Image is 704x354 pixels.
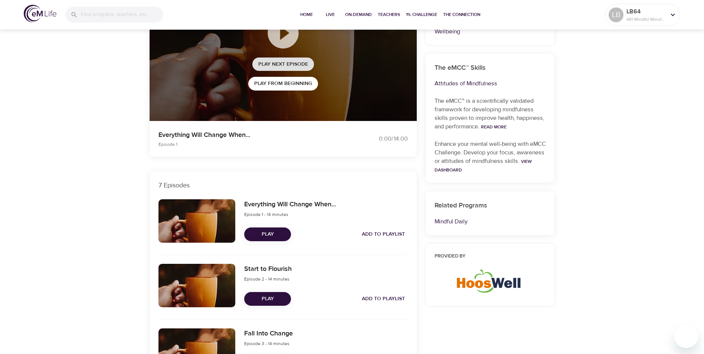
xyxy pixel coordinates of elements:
button: Add to Playlist [359,292,408,306]
button: Add to Playlist [359,227,408,241]
p: LB64 [626,7,666,16]
button: Play Next Episode [252,58,314,71]
span: Home [298,11,315,19]
span: Episode 2 - 14 minutes [244,276,289,282]
span: Episode 3 - 14 minutes [244,341,289,347]
div: 0:00 / 14:00 [352,135,408,143]
h6: Fall Into Change [244,328,293,339]
p: The eMCC™ is a scientifically validated framework for developing mindfulness skills proven to imp... [435,97,546,131]
span: Play [250,294,285,304]
input: Find programs, teachers, etc... [81,7,163,23]
p: 481 Mindful Minutes [626,16,666,23]
p: Enhance your mental well-being with eMCC Challenge. Develop your focus, awareness or attitudes of... [435,140,546,174]
h6: Provided by [435,253,546,260]
span: 1% Challenge [406,11,437,19]
p: Episode 1 [158,141,343,148]
h6: Everything Will Change When... [244,199,336,210]
span: Episode 1 - 14 minutes [244,212,288,217]
p: Wellbeing [435,27,546,36]
span: Play Next Episode [258,60,308,69]
h6: Start to Flourish [244,264,292,275]
p: Attitudes of Mindfulness [435,79,546,88]
button: Play from beginning [248,77,318,91]
span: Play from beginning [254,79,312,88]
span: Teachers [378,11,400,19]
a: View Dashboard [435,158,532,173]
span: Play [250,230,285,239]
h6: Related Programs [435,200,546,211]
a: Read More [481,124,507,130]
img: HoosWell-Logo-2.19%20500X200%20px.png [455,266,525,294]
button: Play [244,292,291,306]
span: Live [321,11,339,19]
span: Add to Playlist [362,294,405,304]
a: Mindful Daily [435,218,468,225]
img: logo [24,5,56,22]
span: On-Demand [345,11,372,19]
span: Add to Playlist [362,230,405,239]
p: Everything Will Change When... [158,130,343,140]
p: 7 Episodes [158,180,408,190]
div: LB [609,7,623,22]
iframe: Button to launch messaging window [674,324,698,348]
h6: The eMCC™ Skills [435,63,546,73]
span: The Connection [443,11,480,19]
button: Play [244,227,291,241]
